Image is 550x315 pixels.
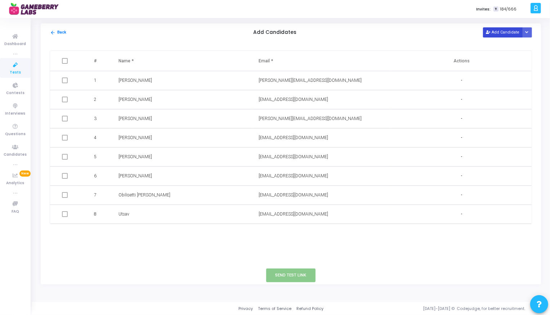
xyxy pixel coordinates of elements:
img: logo [9,2,63,16]
a: Terms of Service [258,306,291,312]
span: 1 [94,77,97,84]
span: [EMAIL_ADDRESS][DOMAIN_NAME] [259,173,328,178]
div: Button group with nested dropdown [522,27,532,37]
span: - [461,97,462,103]
span: Tests [10,70,21,76]
th: # [81,51,111,71]
div: [DATE]-[DATE] © Codejudge, for better recruitment. [323,306,541,312]
span: Utsav [119,212,129,217]
span: [PERSON_NAME] [119,154,152,159]
span: Obilisetti [PERSON_NAME] [119,192,170,198]
span: Contests [6,90,24,96]
span: FAQ [12,209,19,215]
span: - [461,154,462,160]
span: 184/666 [500,6,517,12]
button: Back [50,29,67,36]
span: [PERSON_NAME][EMAIL_ADDRESS][DOMAIN_NAME] [259,116,362,121]
label: Invites: [476,6,491,12]
span: Interviews [5,111,26,117]
h5: Add Candidates [253,30,296,36]
span: - [461,192,462,198]
span: - [461,116,462,122]
mat-icon: arrow_back [50,30,55,35]
span: 5 [94,154,97,160]
span: [EMAIL_ADDRESS][DOMAIN_NAME] [259,154,328,159]
span: Questions [5,131,26,137]
span: [EMAIL_ADDRESS][DOMAIN_NAME] [259,97,328,102]
button: Send Test Link [266,269,316,282]
th: Actions [392,51,532,71]
span: [PERSON_NAME] [119,173,152,178]
span: [PERSON_NAME] [119,135,152,140]
span: Analytics [6,180,24,186]
span: 7 [94,192,97,198]
a: Privacy [238,306,253,312]
th: Email * [251,51,392,71]
span: [EMAIL_ADDRESS][DOMAIN_NAME] [259,135,328,140]
span: [PERSON_NAME] [119,78,152,83]
span: 2 [94,96,97,103]
span: [PERSON_NAME] [119,97,152,102]
span: [EMAIL_ADDRESS][DOMAIN_NAME] [259,212,328,217]
span: T [493,6,498,12]
span: [PERSON_NAME][EMAIL_ADDRESS][DOMAIN_NAME] [259,78,362,83]
a: Refund Policy [296,306,323,312]
span: - [461,135,462,141]
span: 3 [94,115,97,122]
span: New [19,170,31,177]
span: Dashboard [5,41,26,47]
th: Name * [111,51,251,71]
span: [EMAIL_ADDRESS][DOMAIN_NAME] [259,192,328,198]
span: 6 [94,173,97,179]
span: Candidates [4,152,27,158]
span: - [461,77,462,84]
span: - [461,211,462,217]
span: - [461,173,462,179]
button: Add Candidate [483,27,523,37]
span: 4 [94,134,97,141]
span: [PERSON_NAME] [119,116,152,121]
span: 8 [94,211,97,217]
